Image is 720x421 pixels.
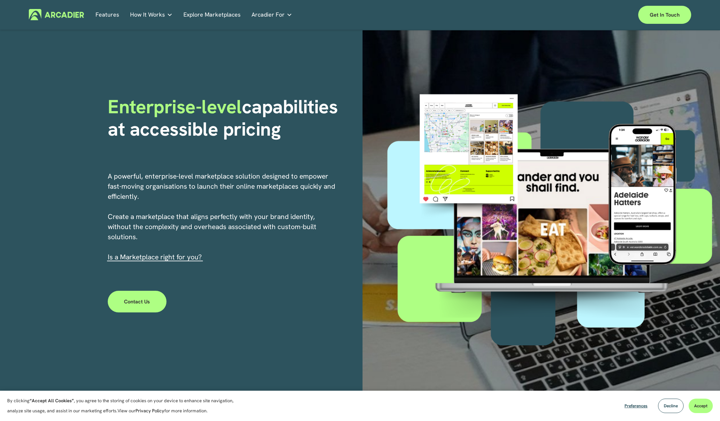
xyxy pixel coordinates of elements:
[638,6,691,24] a: Get in touch
[252,10,285,20] span: Arcadier For
[7,396,241,416] p: By clicking , you agree to the storing of cookies on your device to enhance site navigation, anal...
[95,9,119,20] a: Features
[108,94,242,119] span: Enterprise-level
[110,253,202,262] a: s a Marketplace right for you?
[108,171,336,262] p: A powerful, enterprise-level marketplace solution designed to empower fast-moving organisations t...
[130,9,173,20] a: folder dropdown
[252,9,292,20] a: folder dropdown
[658,399,684,413] button: Decline
[183,9,241,20] a: Explore Marketplaces
[108,291,166,312] a: Contact Us
[625,403,648,409] span: Preferences
[664,403,678,409] span: Decline
[30,398,74,404] strong: “Accept All Cookies”
[108,253,202,262] span: I
[694,403,707,409] span: Accept
[135,408,164,414] a: Privacy Policy
[29,9,84,20] img: Arcadier
[619,399,653,413] button: Preferences
[130,10,165,20] span: How It Works
[689,399,713,413] button: Accept
[108,94,343,141] strong: capabilities at accessible pricing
